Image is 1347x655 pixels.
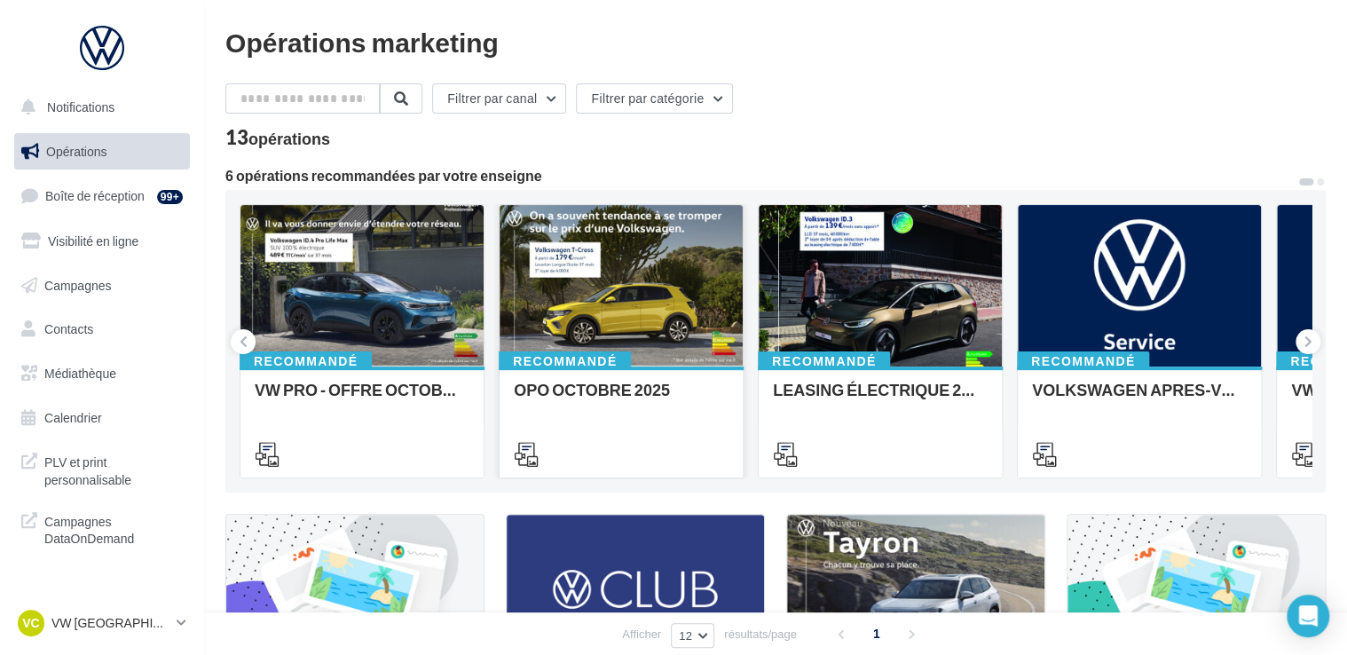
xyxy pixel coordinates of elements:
[225,128,330,147] div: 13
[679,628,692,643] span: 12
[11,89,186,126] button: Notifications
[1287,595,1329,637] div: Open Intercom Messenger
[44,410,102,425] span: Calendrier
[14,606,190,640] a: VC VW [GEOGRAPHIC_DATA]
[671,623,714,648] button: 12
[11,502,193,555] a: Campagnes DataOnDemand
[46,144,106,159] span: Opérations
[225,169,1297,183] div: 6 opérations recommandées par votre enseigne
[44,321,93,336] span: Contacts
[622,626,661,643] span: Afficher
[758,351,890,371] div: Recommandé
[11,133,193,170] a: Opérations
[11,399,193,437] a: Calendrier
[11,223,193,260] a: Visibilité en ligne
[255,381,469,416] div: VW PRO - OFFRE OCTOBRE 25
[157,190,183,204] div: 99+
[51,614,169,632] p: VW [GEOGRAPHIC_DATA]
[499,351,631,371] div: Recommandé
[1017,351,1149,371] div: Recommandé
[11,355,193,392] a: Médiathèque
[47,99,114,114] span: Notifications
[48,233,138,249] span: Visibilité en ligne
[11,177,193,215] a: Boîte de réception99+
[11,311,193,348] a: Contacts
[45,188,145,203] span: Boîte de réception
[432,83,566,114] button: Filtrer par canal
[44,450,183,488] span: PLV et print personnalisable
[44,509,183,548] span: Campagnes DataOnDemand
[248,130,330,146] div: opérations
[863,619,891,648] span: 1
[22,614,39,632] span: VC
[44,277,112,292] span: Campagnes
[240,351,372,371] div: Recommandé
[773,381,988,416] div: LEASING ÉLECTRIQUE 2025
[576,83,733,114] button: Filtrer par catégorie
[11,267,193,304] a: Campagnes
[1032,381,1247,416] div: VOLKSWAGEN APRES-VENTE
[44,366,116,381] span: Médiathèque
[724,626,797,643] span: résultats/page
[11,443,193,495] a: PLV et print personnalisable
[225,28,1326,55] div: Opérations marketing
[514,381,729,416] div: OPO OCTOBRE 2025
